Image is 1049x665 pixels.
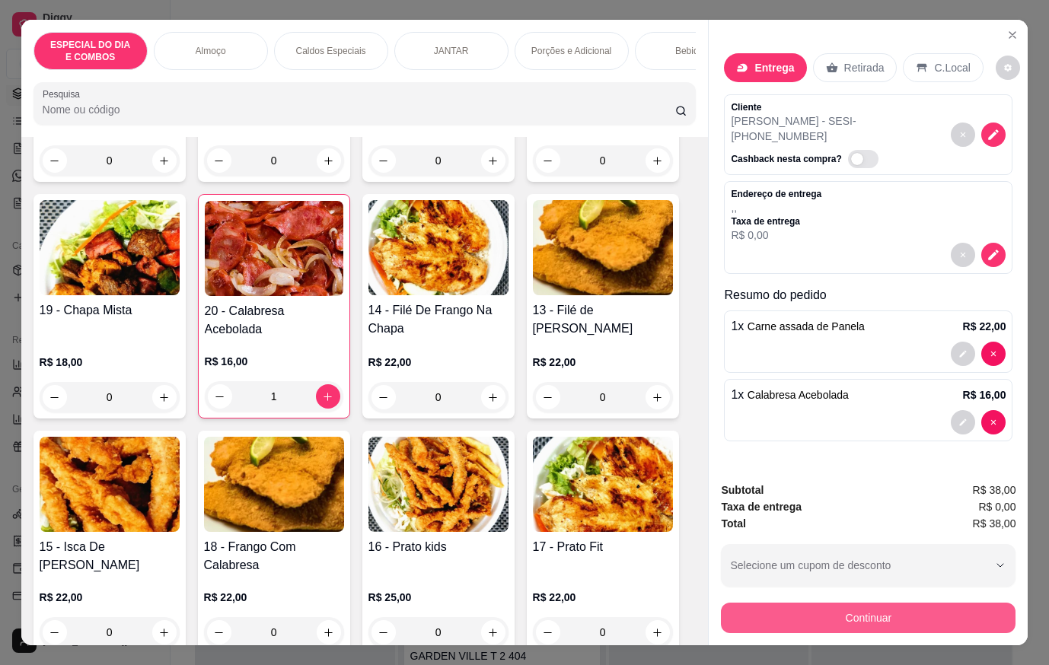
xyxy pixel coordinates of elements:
img: product-image [40,200,180,295]
button: decrease-product-quantity [951,123,975,147]
button: increase-product-quantity [316,384,340,409]
p: Taxa de entrega [731,215,821,228]
img: product-image [533,437,673,532]
h4: 16 - Prato kids [368,538,509,556]
button: decrease-product-quantity [981,410,1006,434]
p: R$ 22,00 [368,355,509,370]
button: increase-product-quantity [152,148,177,173]
p: Entrega [754,60,794,75]
h4: 20 - Calabresa Acebolada [205,302,343,339]
label: Automatic updates [848,150,885,168]
button: decrease-product-quantity [951,243,975,267]
strong: Total [721,517,745,530]
p: Bebidas [675,45,708,57]
button: decrease-product-quantity [43,620,67,644]
button: increase-product-quantity [317,148,341,173]
p: R$ 22,00 [963,319,1006,334]
button: decrease-product-quantity [207,620,231,644]
button: increase-product-quantity [646,148,670,173]
h4: 17 - Prato Fit [533,538,673,556]
span: R$ 38,00 [973,515,1016,532]
button: decrease-product-quantity [371,148,396,173]
h4: 14 - Filé De Frango Na Chapa [368,301,509,338]
p: Resumo do pedido [724,286,1012,304]
h4: 18 - Frango Com Calabresa [204,538,344,574]
p: Almoço [196,45,226,57]
img: product-image [533,200,673,295]
p: , , [731,200,821,215]
p: Cliente [731,101,951,113]
p: Porções e Adicional [531,45,611,57]
button: increase-product-quantity [317,620,341,644]
h4: 19 - Chapa Mista [40,301,180,320]
button: decrease-product-quantity [981,123,1006,147]
img: product-image [40,437,180,532]
strong: Subtotal [721,484,764,496]
button: increase-product-quantity [152,385,177,409]
p: R$ 16,00 [205,354,343,369]
label: Pesquisa [43,87,85,100]
h4: 13 - Filé de [PERSON_NAME] [533,301,673,338]
p: Caldos Especiais [296,45,366,57]
button: Selecione um cupom de desconto [721,544,1016,587]
p: 1 x [731,386,848,404]
button: increase-product-quantity [481,385,505,409]
p: R$ 22,00 [40,590,180,605]
img: product-image [205,201,343,296]
p: ESPECIAL DO DIA E COMBOS [46,39,135,63]
button: decrease-product-quantity [208,384,232,409]
p: [PERSON_NAME] - SESI - [PHONE_NUMBER] [731,113,951,144]
button: decrease-product-quantity [536,385,560,409]
button: decrease-product-quantity [951,342,975,366]
strong: Taxa de entrega [721,501,802,513]
button: decrease-product-quantity [536,148,560,173]
p: R$ 22,00 [204,590,344,605]
p: R$ 18,00 [40,355,180,370]
span: Calabresa Acebolada [748,389,849,401]
button: increase-product-quantity [646,385,670,409]
p: R$ 0,00 [731,228,821,243]
p: Cashback nesta compra? [731,153,841,165]
button: decrease-product-quantity [43,148,67,173]
button: decrease-product-quantity [981,243,1006,267]
p: C.Local [934,60,970,75]
button: increase-product-quantity [481,148,505,173]
button: increase-product-quantity [152,620,177,644]
button: increase-product-quantity [481,620,505,644]
span: R$ 38,00 [973,482,1016,498]
button: Continuar [721,603,1016,633]
button: Close [1000,23,1025,47]
p: 1 x [731,317,864,336]
p: R$ 25,00 [368,590,509,605]
p: R$ 22,00 [533,355,673,370]
p: R$ 16,00 [963,387,1006,402]
button: decrease-product-quantity [207,148,231,173]
p: Endereço de entrega [731,188,821,200]
p: Retirada [844,60,885,75]
p: JANTAR [434,45,469,57]
button: decrease-product-quantity [371,385,396,409]
span: R$ 0,00 [978,498,1016,515]
img: product-image [368,200,509,295]
input: Pesquisa [43,102,675,117]
img: product-image [368,437,509,532]
p: R$ 22,00 [533,590,673,605]
button: decrease-product-quantity [371,620,396,644]
img: product-image [204,437,344,532]
button: decrease-product-quantity [996,56,1020,80]
h4: 15 - Isca De [PERSON_NAME] [40,538,180,574]
span: Carne assada de Panela [748,320,865,332]
button: decrease-product-quantity [43,385,67,409]
button: decrease-product-quantity [981,342,1006,366]
button: decrease-product-quantity [951,410,975,434]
